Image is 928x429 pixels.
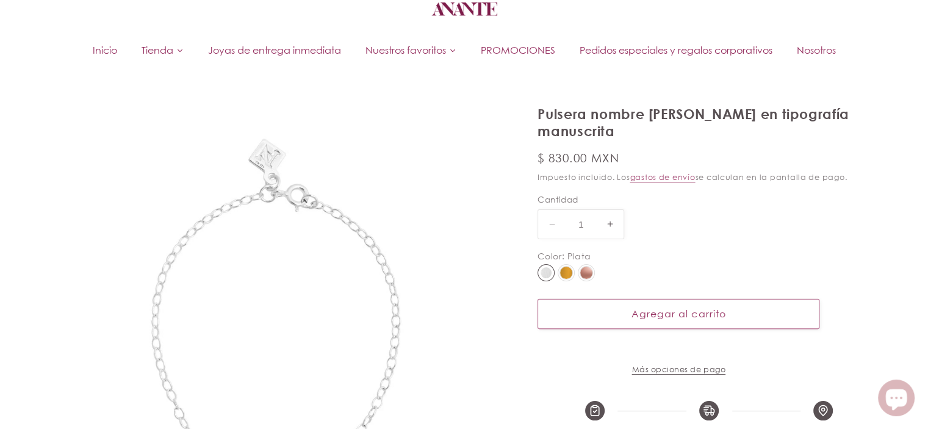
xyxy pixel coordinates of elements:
[630,172,695,182] a: gastos de envío
[538,299,819,329] button: Agregar al carrito
[142,43,173,57] span: Tienda
[208,43,341,57] span: Joyas de entrega inmediata
[580,43,772,57] span: Pedidos especiales y regalos corporativos
[567,41,785,59] a: Pedidos especiales y regalos corporativos
[93,43,117,57] span: Inicio
[785,41,848,59] a: Nosotros
[481,43,555,57] span: PROMOCIONES
[538,249,561,264] div: Color
[129,41,196,59] a: Tienda
[538,171,880,184] div: Impuesto incluido. Los se calculan en la pantalla de pago.
[81,41,129,59] a: Inicio
[797,43,836,57] span: Nosotros
[365,43,446,57] span: Nuestros favoritos
[561,249,591,264] div: : Plata
[538,150,619,167] span: $ 830.00 MXN
[196,41,353,59] a: Joyas de entrega inmediata
[538,193,819,206] label: Cantidad
[538,106,880,140] h1: Pulsera nombre [PERSON_NAME] en tipografía manuscrita
[538,364,819,375] a: Más opciones de pago
[469,41,567,59] a: PROMOCIONES
[353,41,469,59] a: Nuestros favoritos
[874,380,918,419] inbox-online-store-chat: Chat de la tienda online Shopify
